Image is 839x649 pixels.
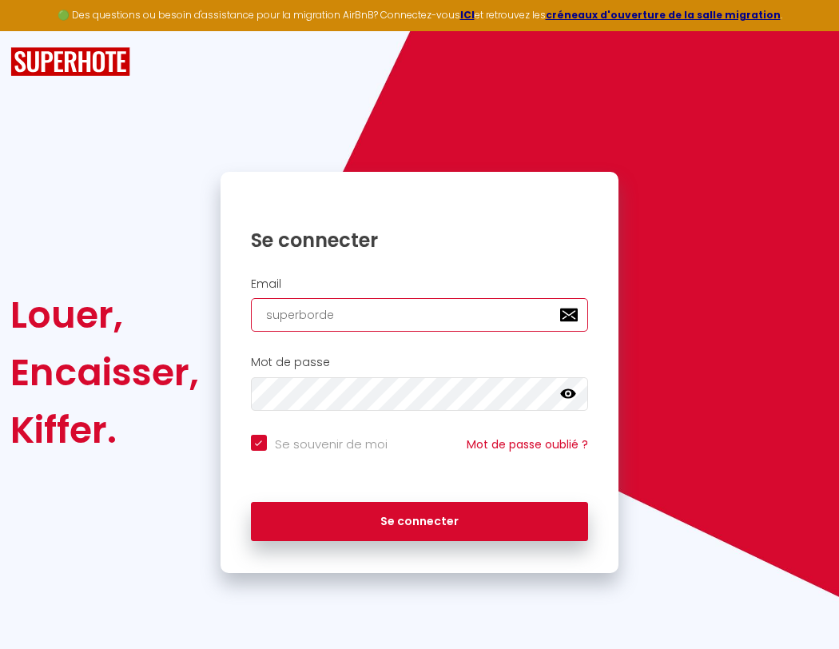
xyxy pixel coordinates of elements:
[251,277,589,291] h2: Email
[251,356,589,369] h2: Mot de passe
[251,298,589,332] input: Ton Email
[467,436,588,452] a: Mot de passe oublié ?
[546,8,781,22] a: créneaux d'ouverture de la salle migration
[10,286,199,344] div: Louer,
[251,502,589,542] button: Se connecter
[460,8,475,22] a: ICI
[10,344,199,401] div: Encaisser,
[13,6,61,54] button: Ouvrir le widget de chat LiveChat
[10,401,199,459] div: Kiffer.
[10,47,130,77] img: SuperHote logo
[251,228,589,253] h1: Se connecter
